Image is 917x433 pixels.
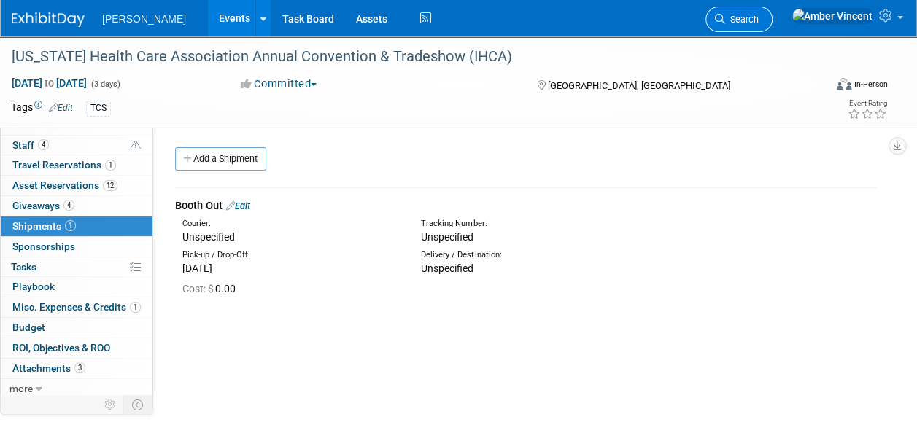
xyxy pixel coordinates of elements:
[226,200,250,211] a: Edit
[725,14,759,25] span: Search
[12,139,49,151] span: Staff
[12,281,55,292] span: Playbook
[1,176,152,195] a: Asset Reservations12
[12,220,76,232] span: Shipments
[12,12,85,27] img: ExhibitDay
[236,77,322,92] button: Committed
[103,180,117,191] span: 12
[9,383,33,394] span: more
[1,136,152,155] a: Staff4
[705,7,773,32] a: Search
[421,249,638,261] div: Delivery / Destination:
[98,395,123,414] td: Personalize Event Tab Strip
[12,200,74,211] span: Giveaways
[11,77,88,90] span: [DATE] [DATE]
[175,198,877,214] div: Booth Out
[12,119,57,130] span: Booth
[1,237,152,257] a: Sponsorships
[421,231,473,243] span: Unspecified
[7,44,813,70] div: [US_STATE] Health Care Association Annual Convention & Tradeshow (IHCA)
[12,362,85,374] span: Attachments
[1,196,152,216] a: Giveaways4
[12,179,117,191] span: Asset Reservations
[49,103,73,113] a: Edit
[11,100,73,117] td: Tags
[1,338,152,358] a: ROI, Objectives & ROO
[130,302,141,313] span: 1
[1,318,152,338] a: Budget
[131,139,141,152] span: Potential Scheduling Conflict -- at least one attendee is tagged in another overlapping event.
[1,297,152,317] a: Misc. Expenses & Credits1
[182,261,399,276] div: [DATE]
[848,100,887,107] div: Event Rating
[65,220,76,231] span: 1
[182,283,215,294] span: Cost: $
[421,262,473,274] span: Unspecified
[854,79,888,90] div: In-Person
[11,261,36,273] span: Tasks
[182,218,399,230] div: Courier:
[421,218,697,230] div: Tracking Number:
[123,395,153,414] td: Toggle Event Tabs
[182,249,399,261] div: Pick-up / Drop-Off:
[182,230,399,244] div: Unspecified
[86,101,111,116] div: TCS
[792,8,873,24] img: Amber Vincent
[102,13,186,25] span: [PERSON_NAME]
[1,379,152,399] a: more
[12,321,45,333] span: Budget
[63,200,74,211] span: 4
[105,160,116,171] span: 1
[12,301,141,313] span: Misc. Expenses & Credits
[12,342,110,354] span: ROI, Objectives & ROO
[837,78,851,90] img: Format-Inperson.png
[548,80,730,91] span: [GEOGRAPHIC_DATA], [GEOGRAPHIC_DATA]
[42,77,56,89] span: to
[182,283,241,294] span: 0.00
[74,362,85,373] span: 3
[1,155,152,175] a: Travel Reservations1
[1,277,152,297] a: Playbook
[38,139,49,150] span: 4
[175,147,266,171] a: Add a Shipment
[90,79,120,89] span: (3 days)
[12,159,116,171] span: Travel Reservations
[1,216,152,236] a: Shipments1
[12,241,75,252] span: Sponsorships
[1,359,152,378] a: Attachments3
[760,76,888,98] div: Event Format
[1,257,152,277] a: Tasks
